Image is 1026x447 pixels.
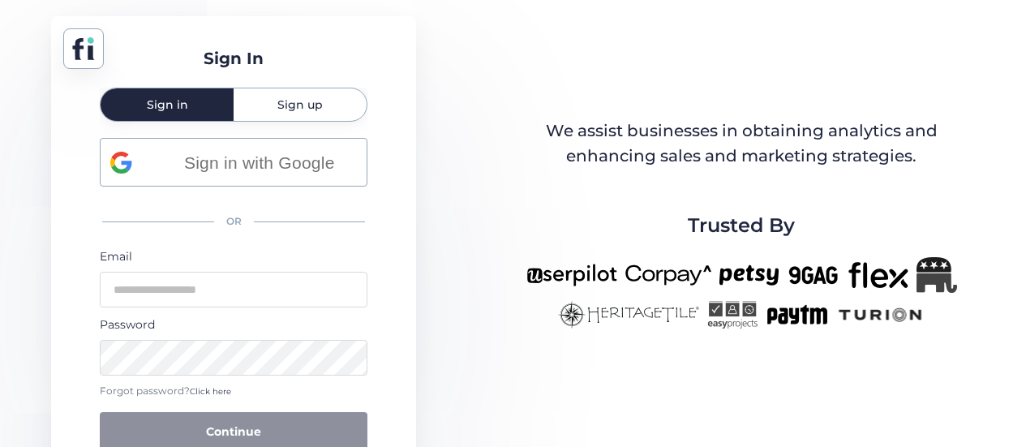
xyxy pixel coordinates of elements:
span: Sign in with Google [161,149,357,176]
img: heritagetile-new.png [558,301,699,329]
img: easyprojects-new.png [707,301,758,329]
img: corpay-new.png [625,257,711,293]
div: We assist businesses in obtaining analytics and enhancing sales and marketing strategies. [527,118,955,170]
span: Sign in [147,99,188,110]
span: Trusted By [688,210,795,241]
img: turion-new.png [836,301,925,329]
img: Republicanlogo-bw.png [917,257,957,293]
img: flex-new.png [848,257,908,293]
img: 9gag-new.png [787,257,840,293]
div: Password [100,316,367,333]
div: Forgot password? [100,384,367,399]
div: Sign In [204,46,264,71]
span: Sign up [277,99,323,110]
img: userpilot-new.png [526,257,617,293]
img: paytm-new.png [766,301,828,329]
div: Email [100,247,367,265]
span: Click here [190,386,231,397]
div: OR [100,204,367,239]
img: petsy-new.png [719,257,779,293]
